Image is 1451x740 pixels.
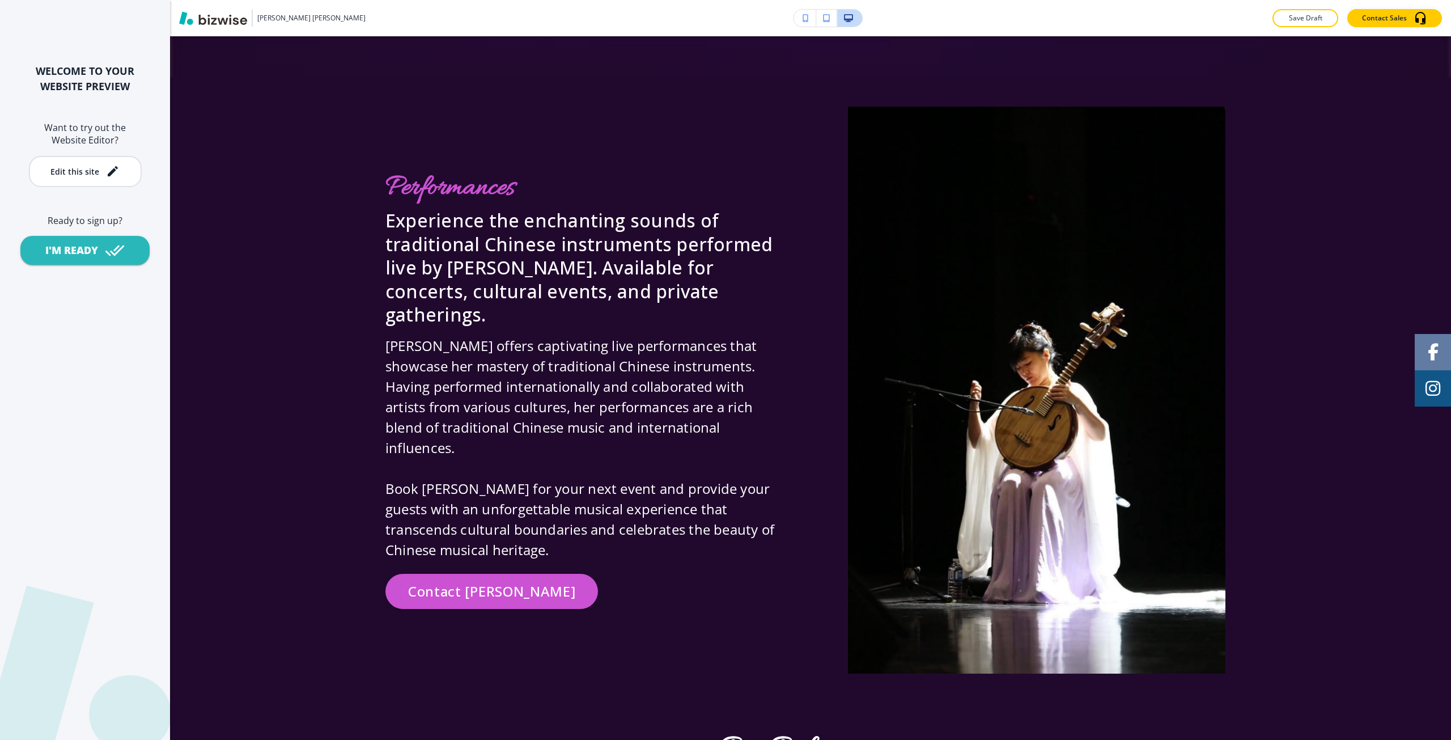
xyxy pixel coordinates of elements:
[848,107,1226,674] img: <p><span style="color: rgb(203, 82, 210);">Performances</span></p>
[257,13,366,23] h3: [PERSON_NAME] [PERSON_NAME]
[1347,9,1442,27] button: Contact Sales
[1415,334,1451,370] a: Social media link to facebook account
[385,479,783,560] p: Book [PERSON_NAME] for your next event and provide your guests with an unforgettable musical expe...
[45,243,98,257] div: I'M READY
[179,10,366,27] button: [PERSON_NAME] [PERSON_NAME]
[385,170,515,206] span: Performances
[50,167,99,176] div: Edit this site
[18,121,152,147] h6: Want to try out the Website Editor?
[20,236,150,265] button: I'M READY
[1415,370,1451,407] a: Social media link to instagram account
[18,64,152,94] h2: WELCOME TO YOUR WEBSITE PREVIEW
[385,336,783,458] p: [PERSON_NAME] offers captivating live performances that showcase her mastery of traditional Chine...
[29,156,142,187] button: Edit this site
[1272,9,1338,27] button: Save Draft
[385,209,783,327] h6: Experience the enchanting sounds of traditional Chinese instruments performed live by [PERSON_NAM...
[1362,13,1407,23] p: Contact Sales
[1287,13,1323,23] p: Save Draft
[385,574,598,609] button: Contact [PERSON_NAME]
[179,11,247,25] img: Bizwise Logo
[18,214,152,227] h6: Ready to sign up?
